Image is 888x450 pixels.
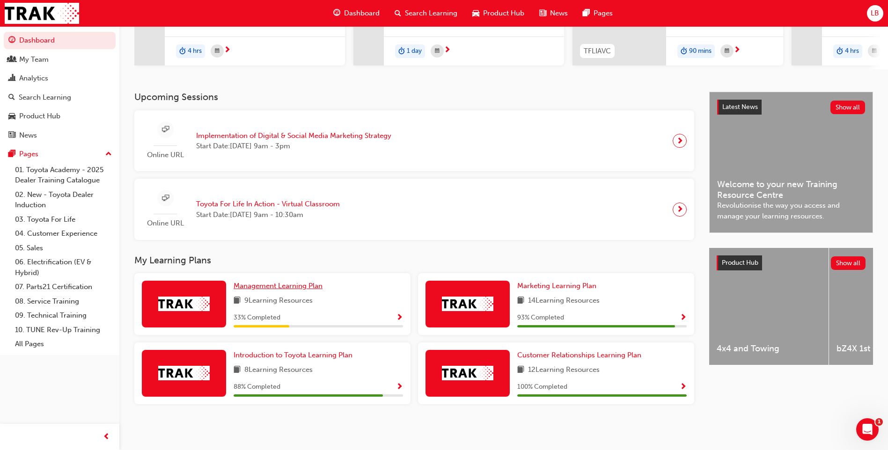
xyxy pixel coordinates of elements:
[396,383,403,392] span: Show Progress
[11,255,116,280] a: 06. Electrification (EV & Hybrid)
[871,8,879,19] span: LB
[4,145,116,163] button: Pages
[583,7,590,19] span: pages-icon
[103,431,110,443] span: prev-icon
[435,45,440,57] span: calendar-icon
[830,101,866,114] button: Show all
[398,45,405,58] span: duration-icon
[532,4,575,23] a: news-iconNews
[396,381,403,393] button: Show Progress
[11,280,116,294] a: 07. Parts21 Certification
[8,94,15,102] span: search-icon
[881,46,888,55] span: next-icon
[215,45,220,57] span: calendar-icon
[517,350,645,361] a: Customer Relationships Learning Plan
[680,381,687,393] button: Show Progress
[8,56,15,64] span: people-icon
[680,312,687,324] button: Show Progress
[689,46,712,57] span: 90 mins
[845,46,859,57] span: 4 hrs
[11,163,116,188] a: 01. Toyota Academy - 2025 Dealer Training Catalogue
[196,199,340,210] span: Toyota For Life In Action - Virtual Classroom
[134,92,694,102] h3: Upcoming Sessions
[517,281,600,291] a: Marketing Learning Plan
[8,131,15,140] span: news-icon
[465,4,532,23] a: car-iconProduct Hub
[717,100,865,115] a: Latest NewsShow all
[831,256,866,270] button: Show all
[676,134,683,147] span: next-icon
[517,382,567,392] span: 100 % Completed
[584,46,611,57] span: TFLIAVC
[234,364,241,376] span: book-icon
[680,383,687,392] span: Show Progress
[709,248,829,365] a: 4x4 and Towing
[875,418,883,426] span: 1
[717,179,865,200] span: Welcome to your new Training Resource Centre
[19,149,38,160] div: Pages
[158,366,210,380] img: Trak
[326,4,387,23] a: guage-iconDashboard
[158,297,210,311] img: Trak
[680,314,687,322] span: Show Progress
[837,45,843,58] span: duration-icon
[196,131,391,141] span: Implementation of Digital & Social Media Marketing Strategy
[333,7,340,19] span: guage-icon
[4,108,116,125] a: Product Hub
[224,46,231,55] span: next-icon
[162,193,169,204] span: sessionType_ONLINE_URL-icon
[11,323,116,337] a: 10. TUNE Rev-Up Training
[11,308,116,323] a: 09. Technical Training
[717,343,821,354] span: 4x4 and Towing
[142,218,189,229] span: Online URL
[725,45,729,57] span: calendar-icon
[4,89,116,106] a: Search Learning
[234,295,241,307] span: book-icon
[11,188,116,212] a: 02. New - Toyota Dealer Induction
[396,314,403,322] span: Show Progress
[517,295,524,307] span: book-icon
[196,141,391,152] span: Start Date: [DATE] 9am - 3pm
[105,148,112,160] span: up-icon
[395,7,401,19] span: search-icon
[4,32,116,49] a: Dashboard
[517,364,524,376] span: book-icon
[19,54,49,65] div: My Team
[528,364,600,376] span: 12 Learning Resources
[442,366,493,380] img: Trak
[11,241,116,255] a: 05. Sales
[5,3,79,24] img: Trak
[8,112,15,121] span: car-icon
[244,295,313,307] span: 9 Learning Resources
[517,351,641,359] span: Customer Relationships Learning Plan
[4,30,116,145] button: DashboardMy TeamAnalyticsSearch LearningProduct HubNews
[8,36,15,45] span: guage-icon
[4,51,116,68] a: My Team
[11,212,116,227] a: 03. Toyota For Life
[11,226,116,241] a: 04. Customer Experience
[717,255,866,270] a: Product HubShow all
[867,5,883,22] button: LB
[11,337,116,351] a: All Pages
[472,7,479,19] span: car-icon
[550,8,568,19] span: News
[734,46,741,55] span: next-icon
[387,4,465,23] a: search-iconSearch Learning
[396,312,403,324] button: Show Progress
[722,259,758,267] span: Product Hub
[188,46,202,57] span: 4 hrs
[722,103,758,111] span: Latest News
[234,351,352,359] span: Introduction to Toyota Learning Plan
[142,150,189,160] span: Online URL
[196,210,340,220] span: Start Date: [DATE] 9am - 10:30am
[234,350,356,361] a: Introduction to Toyota Learning Plan
[344,8,380,19] span: Dashboard
[856,418,879,441] iframe: Intercom live chat
[407,46,422,57] span: 1 day
[142,186,687,232] a: Online URLToyota For Life In Action - Virtual ClassroomStart Date:[DATE] 9am - 10:30am
[142,118,687,164] a: Online URLImplementation of Digital & Social Media Marketing StrategyStart Date:[DATE] 9am - 3pm
[8,150,15,159] span: pages-icon
[483,8,524,19] span: Product Hub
